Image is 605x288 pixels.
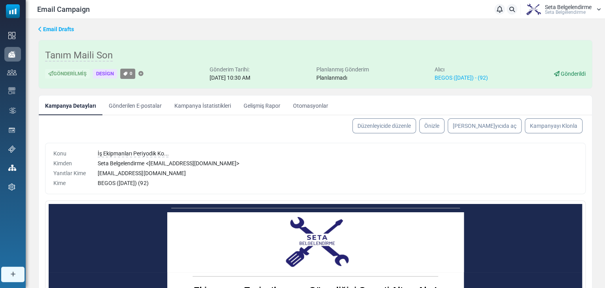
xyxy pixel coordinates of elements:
[523,4,601,15] a: User Logo Seta Belgelendirme Seta Belgelendi̇rme
[8,106,17,115] img: workflow.svg
[123,155,411,201] p: Hizmetlerimiz: ✔ Makine Grubu Kontrolleri (Basınçlı Kaplar, Kaldırma Ekipmanları, İş Makineleri) ...
[130,71,132,76] span: 0
[98,169,577,178] div: [EMAIL_ADDRESS][DOMAIN_NAME]
[123,116,411,147] p: 6331 Sayılı Kanuna tabi olan Ekipman ve Tesisatlarınızın kontrolleri konusunda {(company)} için h...
[98,180,148,186] span: BEGOS ([DATE]) (92)
[45,50,113,62] span: Tanım Maili Son
[210,65,250,74] div: Gönderim Tarihi:
[8,183,15,191] img: settings-icon.svg
[138,71,144,77] a: Etiket Ekle
[53,150,88,158] div: Konu
[545,10,586,15] span: Seta Belgelendi̇rme
[525,118,582,133] a: Kampanyayı Klonla
[102,95,168,115] a: Gönderilen E-postalar
[8,127,15,134] img: landing_pages.svg
[168,95,237,115] a: Kampanya İstatistikleri
[7,69,17,75] img: contacts-icon.svg
[93,69,117,79] div: Design
[37,4,90,15] span: Email Campaign
[98,159,577,168] div: Seta Belgelendirme < [EMAIL_ADDRESS][DOMAIN_NAME] >
[316,65,369,74] div: Planlanmış Gönderim
[45,69,90,79] div: Gönderilmiş
[39,95,102,115] a: Kampanya Detayları
[53,179,88,187] div: Kime
[43,26,74,32] span: translation missing: tr.ms_sidebar.email_drafts
[210,74,250,82] div: [DATE] 10:30 AM
[352,118,416,133] a: Düzenleyicide düzenle
[53,169,88,178] div: Yanıtlar Kime
[237,95,287,115] a: Gelişmiş Rapor
[561,71,586,77] span: Gönderildi
[53,159,88,168] div: Kimden
[448,118,522,133] a: [PERSON_NAME]yıcıda aç
[316,75,347,81] span: Planlanmadı
[8,87,15,94] img: email-templates-icon.svg
[120,69,135,79] a: 0
[435,75,488,81] a: BEGOS ([DATE]) - (92)
[8,146,15,153] img: support-icon.svg
[8,51,15,58] img: campaigns-icon-active.png
[98,150,168,157] span: İş Ekipmanları Periyodik Ko...
[435,65,488,74] div: Alıcı
[38,25,74,34] a: Email Drafts
[8,32,15,39] img: dashboard-icon.svg
[6,4,20,18] img: mailsoftly_icon_blue_white.svg
[545,4,592,10] span: Seta Belgelendirme
[287,95,335,115] a: Otomasyonlar
[523,4,543,15] img: User Logo
[123,101,411,108] p: Sayın Yetkili Merhaba,
[419,118,444,133] a: Önizle
[145,81,388,91] strong: Ekipman ve Tesisatlarınızın Güvenliğini Garanti Altına Alın!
